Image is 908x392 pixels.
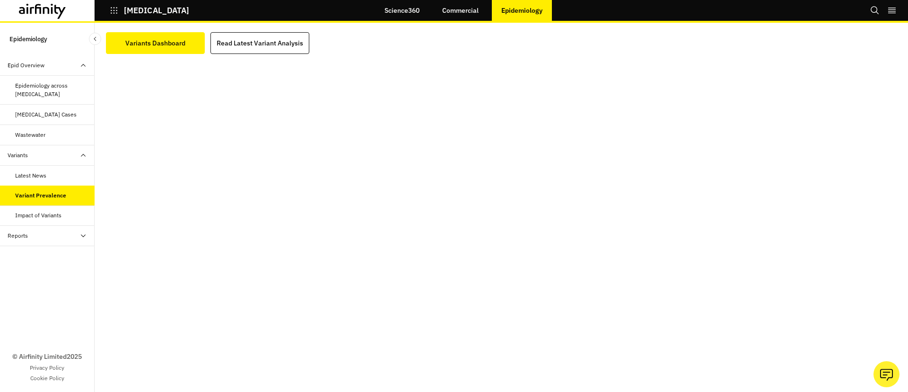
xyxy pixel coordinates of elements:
div: Reports [8,232,28,240]
div: Impact of Variants [15,211,61,220]
p: © Airfinity Limited 2025 [12,352,82,362]
button: Search [870,2,880,18]
div: [MEDICAL_DATA] Cases [15,110,77,119]
div: Wastewater [15,131,45,139]
button: [MEDICAL_DATA] [110,2,189,18]
div: Latest News [15,171,46,180]
p: Epidemiology [501,7,542,14]
div: Epid Overview [8,61,44,70]
a: Cookie Policy [30,374,64,383]
a: Privacy Policy [30,364,64,372]
p: Epidemiology [9,30,47,48]
div: Variants [8,151,28,160]
div: Epidemiology across [MEDICAL_DATA] [15,81,87,98]
button: Ask our analysts [873,361,899,387]
div: Variants Dashboard [125,36,185,50]
p: [MEDICAL_DATA] [124,6,189,15]
div: Variant Prevalence [15,191,66,200]
div: Read Latest Variant Analysis [217,36,303,50]
button: Close Sidebar [89,33,101,45]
